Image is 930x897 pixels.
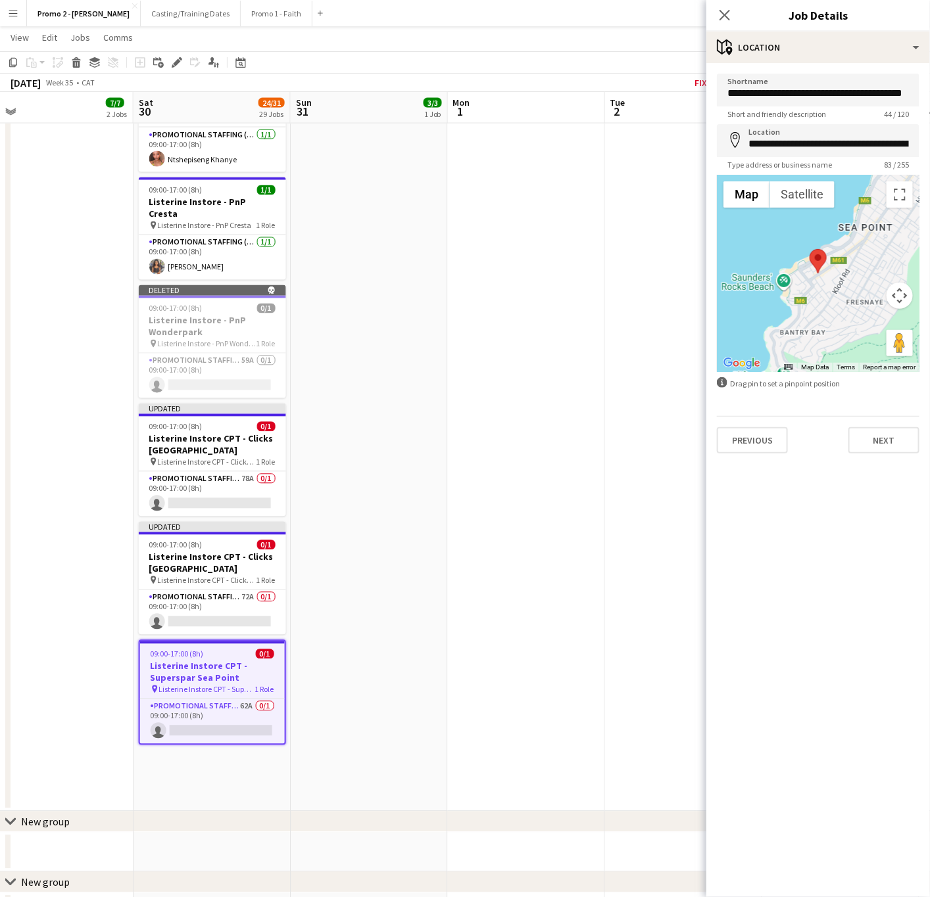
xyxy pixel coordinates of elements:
[770,181,835,208] button: Show satellite imagery
[137,104,153,119] span: 30
[65,29,95,46] a: Jobs
[139,285,286,296] div: Deleted
[258,98,285,108] span: 24/31
[139,522,286,532] div: Updated
[257,304,276,313] span: 0/1
[717,160,843,170] span: Type address or business name
[257,540,276,550] span: 0/1
[717,427,788,453] button: Previous
[139,640,286,745] app-job-card: 09:00-17:00 (8h)0/1Listerine Instore CPT - Superspar Sea Point Listerine Instore CPT - Superspar ...
[837,363,855,371] a: Terms (opens in new tab)
[139,354,286,398] app-card-role: Promotional Staffing (Brand Ambassadors)59A0/109:00-17:00 (8h)
[42,32,57,43] span: Edit
[139,472,286,517] app-card-role: Promotional Staffing (Brand Ambassadors)78A0/109:00-17:00 (8h)
[106,98,124,108] span: 7/7
[873,160,919,170] span: 83 / 255
[70,32,90,43] span: Jobs
[98,29,138,46] a: Comms
[608,104,625,119] span: 2
[257,576,276,586] span: 1 Role
[11,76,41,89] div: [DATE]
[139,127,286,172] app-card-role: Promotional Staffing (Brand Ambassadors)1/109:00-17:00 (8h)Ntshepiseng Khanye
[139,522,286,635] app-job-card: Updated09:00-17:00 (8h)0/1Listerine Instore CPT - Clicks [GEOGRAPHIC_DATA] Listerine Instore CPT ...
[149,304,203,313] span: 09:00-17:00 (8h)
[257,457,276,467] span: 1 Role
[257,339,276,349] span: 1 Role
[424,98,442,108] span: 3/3
[82,78,95,87] div: CAT
[139,315,286,338] h3: Listerine Instore - PnP Wonderpark
[863,363,916,371] a: Report a map error
[103,32,133,43] span: Comms
[21,816,70,829] div: New group
[689,74,758,91] button: Fix 19 errors
[11,32,29,43] span: View
[139,235,286,280] app-card-role: Promotional Staffing (Brand Ambassadors)1/109:00-17:00 (8h)[PERSON_NAME]
[259,109,284,119] div: 29 Jobs
[610,97,625,108] span: Tue
[149,540,203,550] span: 09:00-17:00 (8h)
[706,7,930,24] h3: Job Details
[139,196,286,220] h3: Listerine Instore - PnP Cresta
[717,377,919,390] div: Drag pin to set a pinpoint position
[149,422,203,432] span: 09:00-17:00 (8h)
[21,876,70,889] div: New group
[139,285,286,398] app-job-card: Deleted 09:00-17:00 (8h)0/1Listerine Instore - PnP Wonderpark Listerine Instore - PnP Wonderpark1...
[887,181,913,208] button: Toggle fullscreen view
[887,283,913,309] button: Map camera controls
[257,185,276,195] span: 1/1
[453,97,470,108] span: Mon
[139,177,286,280] app-job-card: 09:00-17:00 (8h)1/1Listerine Instore - PnP Cresta Listerine Instore - PnP Cresta1 RolePromotional...
[848,427,919,453] button: Next
[139,403,286,517] app-job-card: Updated09:00-17:00 (8h)0/1Listerine Instore CPT - Clicks [GEOGRAPHIC_DATA] Listerine Instore CPT ...
[720,355,764,372] img: Google
[43,78,76,87] span: Week 35
[720,355,764,372] a: Open this area in Google Maps (opens a new window)
[241,1,312,26] button: Promo 1 - Faith
[784,363,793,372] button: Keyboard shortcuts
[5,29,34,46] a: View
[139,403,286,414] div: Updated
[424,109,441,119] div: 1 Job
[139,97,153,108] span: Sat
[140,660,285,684] h3: Listerine Instore CPT - Superspar Sea Point
[151,649,204,659] span: 09:00-17:00 (8h)
[723,181,770,208] button: Show street map
[27,1,141,26] button: Promo 2 - [PERSON_NAME]
[257,422,276,432] span: 0/1
[158,457,257,467] span: Listerine Instore CPT - Clicks [GEOGRAPHIC_DATA]
[294,104,312,119] span: 31
[141,1,241,26] button: Casting/Training Dates
[257,221,276,231] span: 1 Role
[139,433,286,457] h3: Listerine Instore CPT - Clicks [GEOGRAPHIC_DATA]
[801,363,829,372] button: Map Data
[149,185,203,195] span: 09:00-17:00 (8h)
[255,685,274,695] span: 1 Role
[873,109,919,119] span: 44 / 120
[159,685,255,695] span: Listerine Instore CPT - Superspar Sea Point
[706,32,930,63] div: Location
[107,109,127,119] div: 2 Jobs
[296,97,312,108] span: Sun
[717,109,837,119] span: Short and friendly description
[139,551,286,575] h3: Listerine Instore CPT - Clicks [GEOGRAPHIC_DATA]
[37,29,62,46] a: Edit
[140,699,285,744] app-card-role: Promotional Staffing (Brand Ambassadors)62A0/109:00-17:00 (8h)
[158,576,257,586] span: Listerine Instore CPT - Clicks [GEOGRAPHIC_DATA]
[887,330,913,356] button: Drag Pegman onto the map to open Street View
[256,649,274,659] span: 0/1
[158,221,252,231] span: Listerine Instore - PnP Cresta
[139,590,286,635] app-card-role: Promotional Staffing (Brand Ambassadors)72A0/109:00-17:00 (8h)
[158,339,257,349] span: Listerine Instore - PnP Wonderpark
[451,104,470,119] span: 1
